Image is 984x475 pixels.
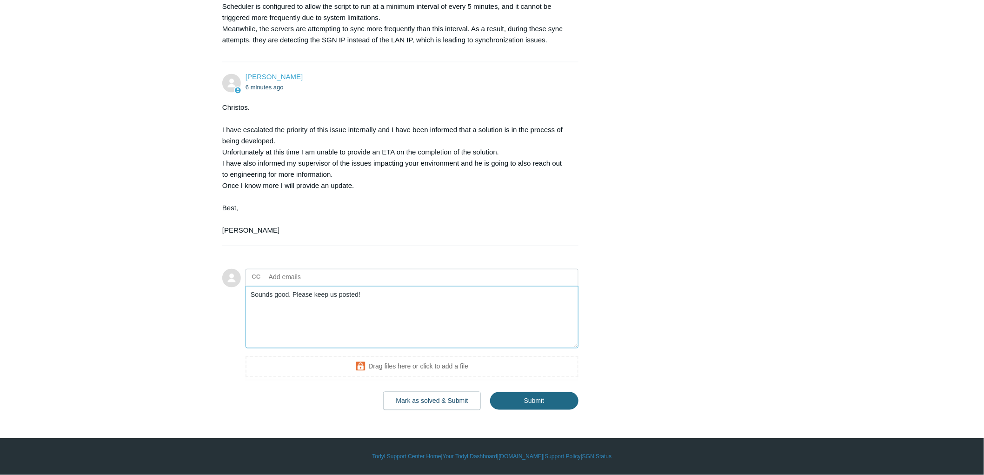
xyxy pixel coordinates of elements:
button: Mark as solved & Submit [383,392,481,410]
a: Todyl Support Center Home [372,453,441,461]
label: CC [252,270,261,284]
a: Support Policy [545,453,581,461]
input: Submit [490,392,578,410]
span: Kris Haire [246,73,303,80]
a: Your Todyl Dashboard [443,453,497,461]
textarea: Add your reply [246,286,578,349]
div: | | | | [222,453,762,461]
time: 10/07/2025, 15:31 [246,84,284,91]
div: Christos. I have escalated the priority of this issue internally and I have been informed that a ... [222,102,569,236]
input: Add emails [265,270,365,284]
a: [DOMAIN_NAME] [499,453,543,461]
a: SGN Status [582,453,612,461]
a: [PERSON_NAME] [246,73,303,80]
